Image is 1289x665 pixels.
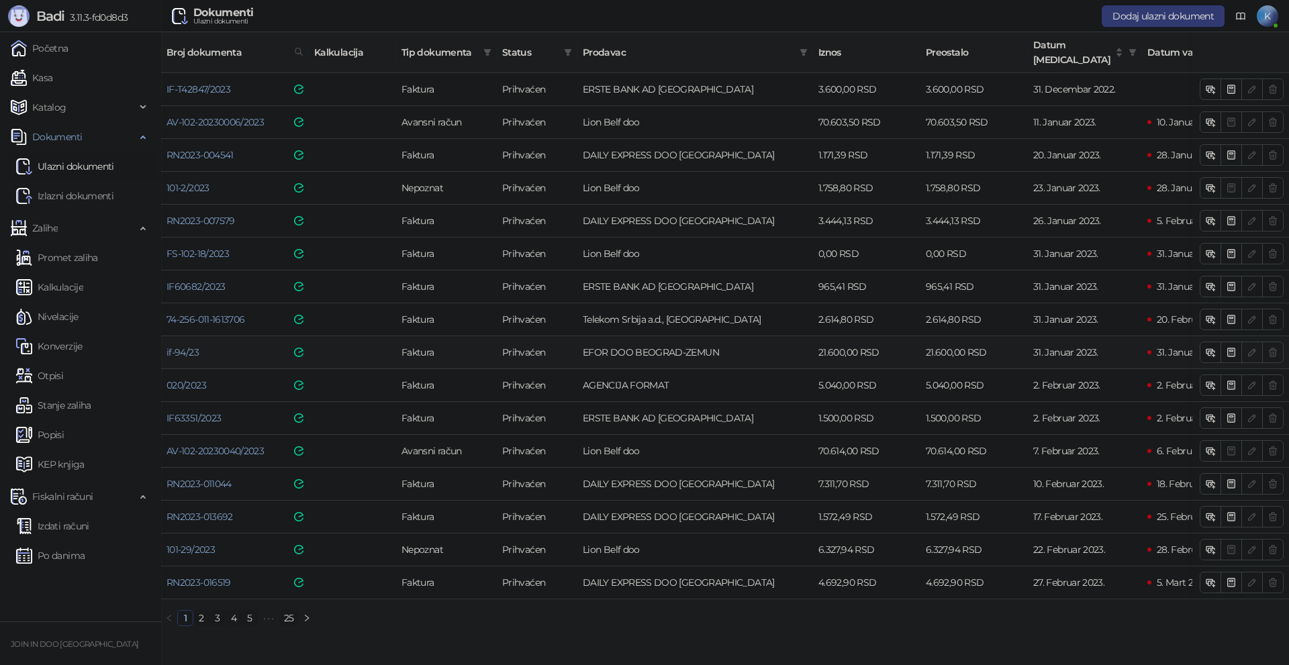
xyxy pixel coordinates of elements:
td: Faktura [396,270,497,303]
td: DAILY EXPRESS DOO BEOGRAD [577,139,813,172]
td: Lion Belf doo [577,238,813,270]
a: Ulazni dokumentiUlazni dokumenti [16,153,114,180]
a: Promet zaliha [16,244,98,271]
img: e-Faktura [294,315,303,324]
th: Broj dokumenta [161,32,309,73]
td: Faktura [396,73,497,106]
button: Dodaj ulazni dokument [1102,5,1225,27]
span: ••• [258,610,279,626]
td: Prihvaćen [497,172,577,205]
td: 20. Januar 2023. [1028,139,1142,172]
img: e-Faktura [294,249,303,258]
td: 23. Januar 2023. [1028,172,1142,205]
th: Preostalo [920,32,1028,73]
td: Lion Belf doo [577,435,813,468]
td: 10. Februar 2023. [1028,468,1142,501]
td: 17. Februar 2023. [1028,501,1142,533]
td: Faktura [396,566,497,599]
img: Ulazni dokumenti [16,158,32,174]
td: 7.311,70 RSD [920,468,1028,501]
img: e-Faktura [294,446,303,456]
th: Datum valute [1142,32,1256,73]
a: 1 [178,611,193,625]
td: 1.171,39 RSD [813,139,920,172]
a: Početna [11,35,68,62]
td: 70.603,50 RSD [920,106,1028,139]
span: 25. Februar 2023. [1157,511,1229,523]
span: filter [1126,35,1139,70]
td: Prihvaćen [497,369,577,402]
img: e-Faktura [294,282,303,291]
td: Faktura [396,238,497,270]
td: 6.327,94 RSD [813,533,920,566]
th: Kalkulacija [309,32,396,73]
a: if-94/23 [166,346,199,358]
span: Prodavac [583,45,794,60]
a: 25 [280,611,298,625]
td: Prihvaćen [497,336,577,369]
span: Datum [MEDICAL_DATA] [1033,38,1112,67]
span: Zalihe [32,215,58,242]
td: 3.600,00 RSD [920,73,1028,106]
span: Dodaj ulazni dokument [1112,10,1214,22]
span: filter [1129,48,1137,56]
td: ERSTE BANK AD NOVI SAD [577,73,813,106]
td: 2.614,80 RSD [920,303,1028,336]
td: 31. Januar 2023. [1028,270,1142,303]
span: 31. Januar 2023. [1157,280,1222,293]
li: 5 [242,610,258,626]
td: Prihvaćen [497,501,577,533]
td: Prihvaćen [497,139,577,172]
a: 5 [242,611,257,625]
a: RN2023-016519 [166,576,231,589]
a: RN2023-011044 [166,478,232,490]
img: e-Faktura [294,578,303,587]
td: 1.171,39 RSD [920,139,1028,172]
li: 3 [209,610,226,626]
td: Lion Belf doo [577,533,813,566]
td: Prihvaćen [497,468,577,501]
span: filter [564,48,572,56]
td: 1.500,00 RSD [813,402,920,435]
span: Status [502,45,559,60]
span: 2. Februar 2023. [1157,412,1224,424]
td: Prihvaćen [497,435,577,468]
a: Izlazni dokumenti [16,183,113,209]
span: left [165,614,173,622]
td: 1.572,49 RSD [920,501,1028,533]
td: DAILY EXPRESS DOO BEOGRAD [577,501,813,533]
img: e-Faktura [294,150,303,160]
img: e-Faktura [294,85,303,94]
button: right [299,610,315,626]
div: Ulazni dokumenti [193,18,253,25]
td: 965,41 RSD [813,270,920,303]
span: Datum valute [1147,45,1227,60]
td: 4.692,90 RSD [813,566,920,599]
a: Kalkulacije [16,274,83,301]
a: IF-T42847/2023 [166,83,230,95]
a: Po danima [16,542,85,569]
td: 22. Februar 2023. [1028,533,1142,566]
td: 2.614,80 RSD [813,303,920,336]
span: 28. Januar 2023. [1157,182,1225,194]
td: 70.603,50 RSD [813,106,920,139]
a: 101-29/2023 [166,544,215,556]
a: 2 [194,611,209,625]
th: Iznos [813,32,920,73]
td: 6.327,94 RSD [920,533,1028,566]
td: 1.758,80 RSD [813,172,920,205]
span: 28. Januar 2023. [1157,149,1225,161]
a: AV-102-20230006/2023 [166,116,264,128]
img: Ulazni dokumenti [172,8,188,24]
li: 4 [226,610,242,626]
td: Faktura [396,369,497,402]
li: Sledeća strana [299,610,315,626]
a: IF60682/2023 [166,280,225,293]
td: Nepoznat [396,172,497,205]
span: 10. Januar 2023. [1157,116,1223,128]
td: Avansni račun [396,435,497,468]
a: 74-256-011-1613706 [166,313,244,325]
li: 1 [177,610,193,626]
td: 31. Decembar 2022. [1028,73,1142,106]
span: Tip dokumenta [401,45,478,60]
